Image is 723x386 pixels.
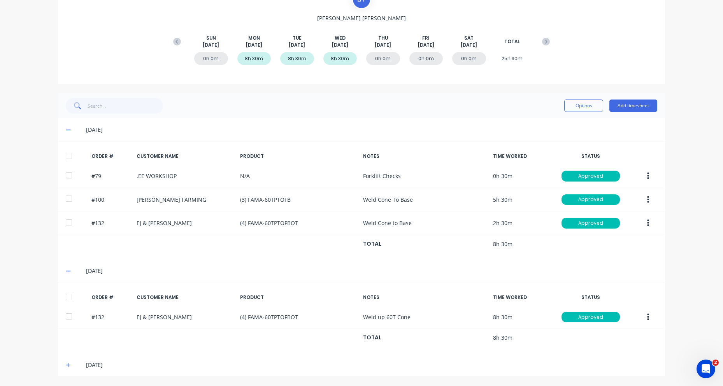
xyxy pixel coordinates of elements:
span: SAT [464,35,474,42]
span: [DATE] [246,42,262,49]
div: Approved [562,218,620,229]
div: NOTES [363,294,487,301]
div: TIME WORKED [493,294,551,301]
span: [DATE] [418,42,434,49]
div: 0h 0m [452,52,486,65]
button: Approved [561,311,620,323]
button: Approved [561,194,620,206]
div: PRODUCT [240,153,357,160]
div: 0h 0m [409,52,443,65]
span: FRI [422,35,430,42]
div: 8h 30m [280,52,314,65]
div: 0h 0m [194,52,228,65]
div: Approved [562,171,620,182]
div: STATUS [558,294,624,301]
span: TUE [293,35,302,42]
div: 0h 0m [366,52,400,65]
span: TOTAL [504,38,520,45]
div: ORDER # [91,294,130,301]
input: Search... [88,98,163,114]
span: [PERSON_NAME] [PERSON_NAME] [317,14,406,22]
span: 2 [712,360,719,366]
div: CUSTOMER NAME [137,153,234,160]
div: NOTES [363,153,487,160]
div: PRODUCT [240,294,357,301]
iframe: Intercom live chat [697,360,715,378]
button: Add timesheet [609,100,657,112]
div: Approved [562,312,620,323]
div: STATUS [558,153,624,160]
div: TIME WORKED [493,153,551,160]
div: 8h 30m [323,52,357,65]
span: WED [335,35,346,42]
div: [DATE] [86,267,657,275]
span: MON [248,35,260,42]
span: [DATE] [461,42,477,49]
button: Options [564,100,603,112]
div: [DATE] [86,361,657,369]
div: 25h 30m [495,52,529,65]
span: [DATE] [203,42,219,49]
button: Approved [561,170,620,182]
span: SUN [206,35,216,42]
div: [DATE] [86,126,657,134]
span: [DATE] [289,42,305,49]
div: ORDER # [91,153,130,160]
span: [DATE] [332,42,348,49]
span: [DATE] [375,42,391,49]
div: Approved [562,194,620,205]
div: 8h 30m [237,52,271,65]
div: CUSTOMER NAME [137,294,234,301]
button: Approved [561,217,620,229]
span: THU [378,35,388,42]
